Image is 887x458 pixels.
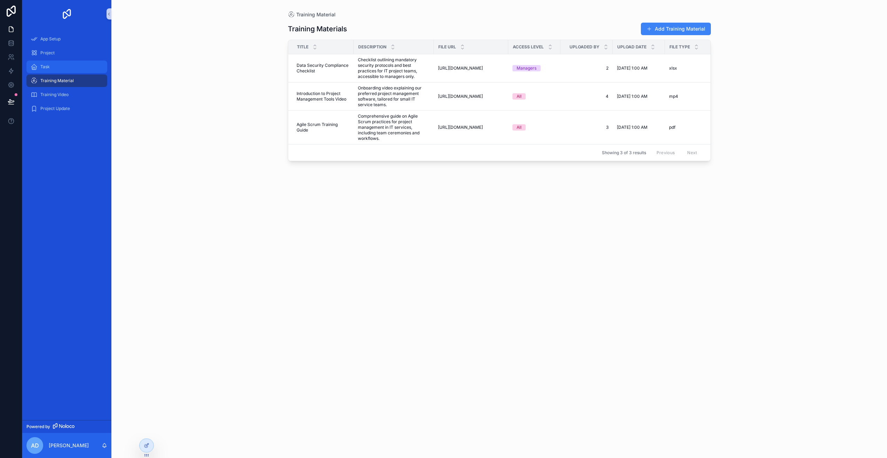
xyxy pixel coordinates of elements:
[288,11,336,18] a: Training Material
[40,50,55,56] span: Project
[513,44,544,50] span: Access Level
[669,125,713,130] a: pdf
[26,61,107,73] a: Task
[297,91,350,102] a: Introduction to Project Management Tools Video
[288,24,347,34] h1: Training Materials
[438,65,504,71] a: [URL][DOMAIN_NAME]
[358,44,386,50] span: Description
[22,28,111,124] div: scrollable content
[438,94,483,99] span: [URL][DOMAIN_NAME]
[602,150,646,156] span: Showing 3 of 3 results
[26,74,107,87] a: Training Material
[617,44,646,50] span: Upload Date
[565,94,609,99] a: 4
[617,94,647,99] span: [DATE] 1:00 AM
[26,88,107,101] a: Training Video
[669,65,677,71] span: xlsx
[512,93,556,100] a: All
[617,125,647,130] span: [DATE] 1:00 AM
[49,442,89,449] p: [PERSON_NAME]
[40,106,70,111] span: Project Update
[26,33,107,45] a: App Setup
[669,44,690,50] span: File Type
[438,94,504,99] a: [URL][DOMAIN_NAME]
[358,85,430,108] a: Onboarding video explaining our preferred project management software, tailored for small IT serv...
[438,44,456,50] span: File Url
[358,113,430,141] a: Comprehensive guide on Agile Scrum practices for project management in IT services, including tea...
[517,124,521,131] div: All
[297,63,350,74] a: Data Security Compliance Checklist
[358,57,430,79] a: Checklist outlining mandatory security protocols and best practices for IT project teams, accessi...
[26,424,50,429] span: Powered by
[565,65,609,71] a: 2
[296,11,336,18] span: Training Material
[641,23,711,35] button: Add Training Material
[40,78,74,84] span: Training Material
[40,92,69,97] span: Training Video
[512,124,556,131] a: All
[31,441,39,450] span: AD
[617,65,661,71] a: [DATE] 1:00 AM
[512,65,556,71] a: Managers
[297,44,308,50] span: Title
[669,94,678,99] span: mp4
[617,125,661,130] a: [DATE] 1:00 AM
[669,65,713,71] a: xlsx
[669,94,713,99] a: mp4
[438,125,504,130] a: [URL][DOMAIN_NAME]
[22,420,111,433] a: Powered by
[617,65,647,71] span: [DATE] 1:00 AM
[669,125,675,130] span: pdf
[40,64,50,70] span: Task
[517,65,536,71] div: Managers
[61,8,72,19] img: App logo
[438,125,483,130] span: [URL][DOMAIN_NAME]
[26,102,107,115] a: Project Update
[438,65,483,71] span: [URL][DOMAIN_NAME]
[617,94,661,99] a: [DATE] 1:00 AM
[40,36,61,42] span: App Setup
[297,122,350,133] a: Agile Scrum Training Guide
[565,125,609,130] a: 3
[26,47,107,59] a: Project
[517,93,521,100] div: All
[570,44,599,50] span: Uploaded By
